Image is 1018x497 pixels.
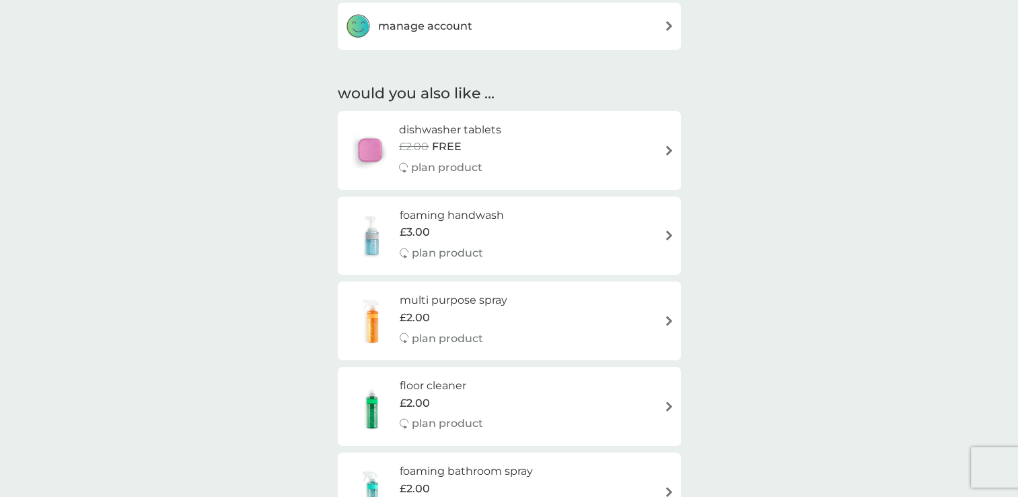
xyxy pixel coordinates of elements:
img: arrow right [664,230,674,240]
h6: multi purpose spray [400,292,507,309]
img: arrow right [664,401,674,411]
p: plan product [411,159,482,176]
span: £2.00 [400,309,430,327]
span: £2.00 [399,138,429,156]
img: arrow right [664,21,674,31]
img: foaming handwash [344,212,400,259]
h6: foaming bathroom spray [400,463,533,480]
p: plan product [412,244,483,262]
span: £2.00 [400,395,430,412]
span: FREE [432,138,462,156]
span: £3.00 [400,224,430,241]
h6: floor cleaner [400,377,483,395]
h2: would you also like ... [338,84,681,104]
img: arrow right [664,487,674,497]
img: floor cleaner [344,383,400,430]
img: arrow right [664,316,674,326]
h6: foaming handwash [400,207,504,224]
h6: dishwasher tablets [399,121,501,139]
img: dishwasher tablets [344,127,396,174]
h3: manage account [378,18,472,35]
img: multi purpose spray [344,298,400,345]
p: plan product [412,415,483,432]
p: plan product [412,330,483,347]
img: arrow right [664,145,674,156]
